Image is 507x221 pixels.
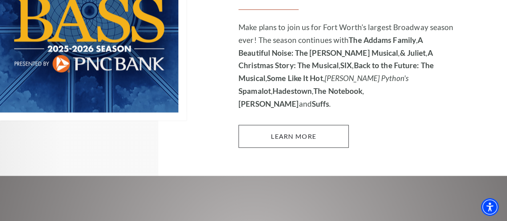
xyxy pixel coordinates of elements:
[238,86,271,95] strong: Spamalot
[238,61,434,83] strong: Back to the Future: The Musical
[238,125,349,147] a: Learn More 2025-2026 Broadway at the Bass Season presented by PNC Bank
[325,73,408,83] em: [PERSON_NAME] Python's
[312,99,329,108] strong: Suffs
[313,86,362,95] strong: The Notebook
[267,73,323,83] strong: Some Like It Hot
[238,99,299,108] strong: [PERSON_NAME]
[238,48,432,70] strong: A Christmas Story: The Musical
[273,86,312,95] strong: Hadestown
[481,198,499,216] div: Accessibility Menu
[349,35,416,45] strong: The Addams Family
[238,21,455,111] p: Make plans to join us for Fort Worth’s largest Broadway season ever! The season continues with , ...
[238,35,423,57] strong: A Beautiful Noise: The [PERSON_NAME] Musical
[400,48,426,57] strong: & Juliet
[340,61,352,70] strong: SIX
